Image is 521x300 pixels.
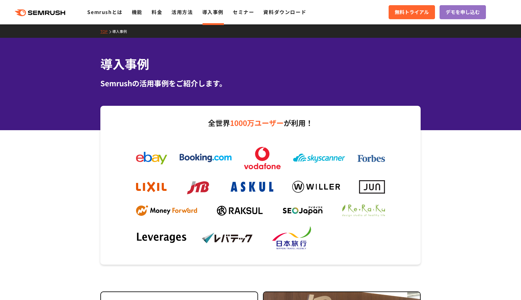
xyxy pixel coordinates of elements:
img: booking [180,154,232,162]
img: nta [268,226,319,250]
a: デモを申し込む [440,5,486,19]
a: 無料トライアル [389,5,435,19]
img: vodafone [244,147,281,169]
img: jtb [185,178,211,196]
img: lixil [136,182,167,192]
a: 導入事例 [202,8,224,16]
span: デモを申し込む [446,8,480,16]
a: 料金 [152,8,162,16]
a: 導入事例 [112,29,131,34]
a: 機能 [132,8,142,16]
a: セミナー [233,8,254,16]
a: TOP [100,29,112,34]
p: 全世界 が利用！ [130,116,391,129]
div: Semrushの活用事例をご紹介します。 [100,78,421,89]
img: skyscanner [293,154,345,162]
img: ReRaKu [342,205,385,217]
img: raksul [217,206,263,216]
img: mf [136,205,197,216]
img: askul [231,182,273,192]
img: seojapan [283,206,322,215]
img: ebay [136,152,167,164]
a: 資料ダウンロード [263,8,306,16]
span: 無料トライアル [395,8,429,16]
h1: 導入事例 [100,55,421,73]
span: 1000万ユーザー [230,117,284,128]
img: levtech [202,232,253,244]
img: dummy [333,232,385,245]
img: forbes [358,155,385,162]
a: Semrushとは [87,8,122,16]
a: 活用方法 [171,8,193,16]
img: jun [359,180,385,193]
img: leverages [136,232,188,244]
img: willer [292,181,340,193]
